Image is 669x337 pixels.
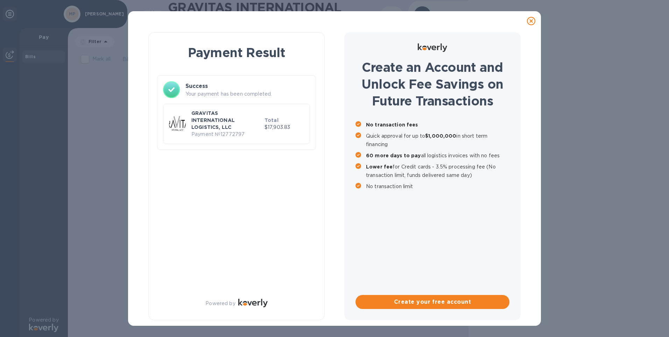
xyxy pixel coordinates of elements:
[191,110,262,131] p: GRAVITAS INTERNATIONAL LOGISTICS, LLC
[366,132,509,149] p: Quick approval for up to in short term financing
[425,133,456,139] b: $1,000,000
[366,163,509,179] p: for Credit cards - 3.5% processing fee (No transaction limit, funds delivered same day)
[418,43,447,52] img: Logo
[185,90,310,98] p: Your payment has been completed.
[366,151,509,160] p: all logistics invoices with no fees
[355,59,509,109] h1: Create an Account and Unlock Fee Savings on Future Transactions
[366,164,393,170] b: Lower fee
[191,131,262,138] p: Payment № 12772797
[366,122,418,128] b: No transaction fees
[361,298,504,306] span: Create your free account
[238,299,268,307] img: Logo
[185,82,310,90] h3: Success
[366,182,509,191] p: No transaction limit
[366,153,421,158] b: 60 more days to pay
[265,124,304,131] p: $17,903.83
[205,300,235,307] p: Powered by
[160,44,313,61] h1: Payment Result
[355,295,509,309] button: Create your free account
[265,117,279,123] b: Total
